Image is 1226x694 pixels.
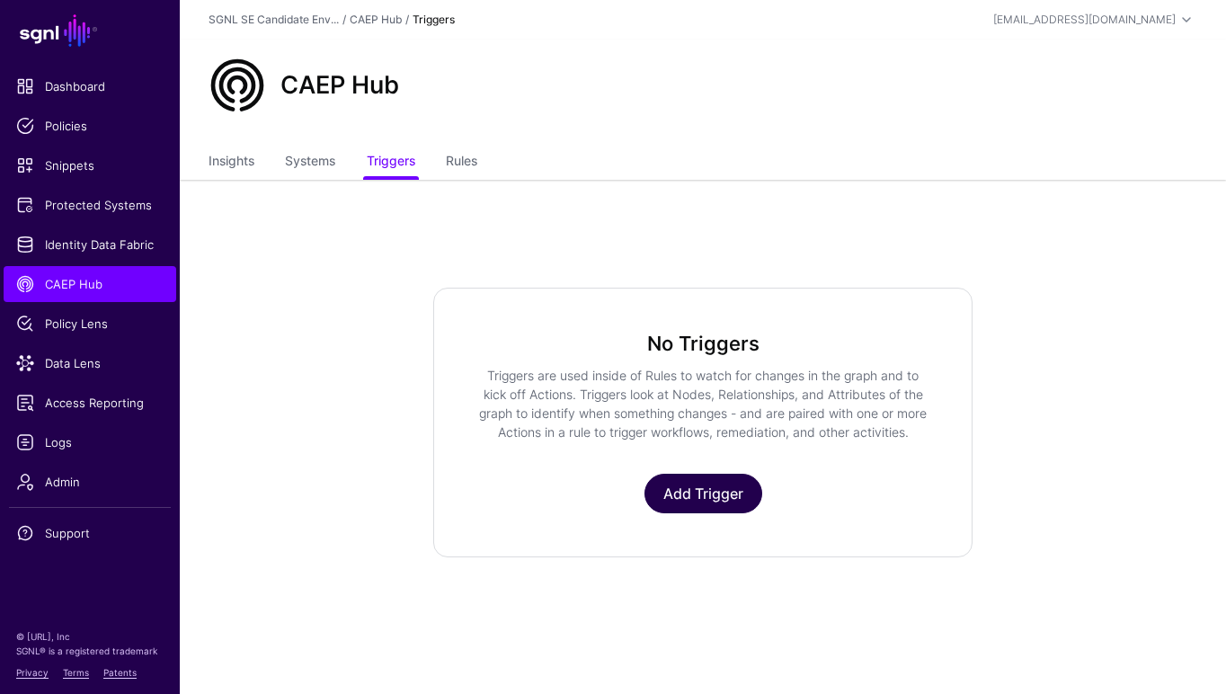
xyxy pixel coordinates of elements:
a: Add Trigger [644,474,762,513]
a: Dashboard [4,68,176,104]
a: CAEP Hub [350,13,402,26]
a: Triggers [367,146,415,180]
strong: Triggers [413,13,455,26]
span: Policies [16,117,164,135]
span: Identity Data Fabric [16,236,164,254]
span: Policy Lens [16,315,164,333]
a: Access Reporting [4,385,176,421]
span: Admin [16,473,164,491]
a: Insights [209,146,254,180]
h2: CAEP Hub [280,71,399,101]
a: Patents [103,667,137,678]
a: Rules [446,146,477,180]
div: / [402,12,413,28]
a: Protected Systems [4,187,176,223]
span: Data Lens [16,354,164,372]
p: © [URL], Inc [16,629,164,644]
a: Privacy [16,667,49,678]
a: Policies [4,108,176,144]
a: Logs [4,424,176,460]
a: Terms [63,667,89,678]
span: Logs [16,433,164,451]
span: Access Reporting [16,394,164,412]
span: Snippets [16,156,164,174]
p: SGNL® is a registered trademark [16,644,164,658]
span: CAEP Hub [16,275,164,293]
span: Protected Systems [16,196,164,214]
a: SGNL SE Candidate Env... [209,13,339,26]
span: Support [16,524,164,542]
div: [EMAIL_ADDRESS][DOMAIN_NAME] [993,12,1176,28]
div: / [339,12,350,28]
h3: No Triggers [477,332,928,355]
a: Admin [4,464,176,500]
a: Systems [285,146,335,180]
a: Policy Lens [4,306,176,342]
a: Identity Data Fabric [4,227,176,262]
p: Triggers are used inside of Rules to watch for changes in the graph and to kick off Actions. Trig... [477,366,928,441]
a: SGNL [11,11,169,50]
a: CAEP Hub [4,266,176,302]
a: Snippets [4,147,176,183]
span: Dashboard [16,77,164,95]
a: Data Lens [4,345,176,381]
